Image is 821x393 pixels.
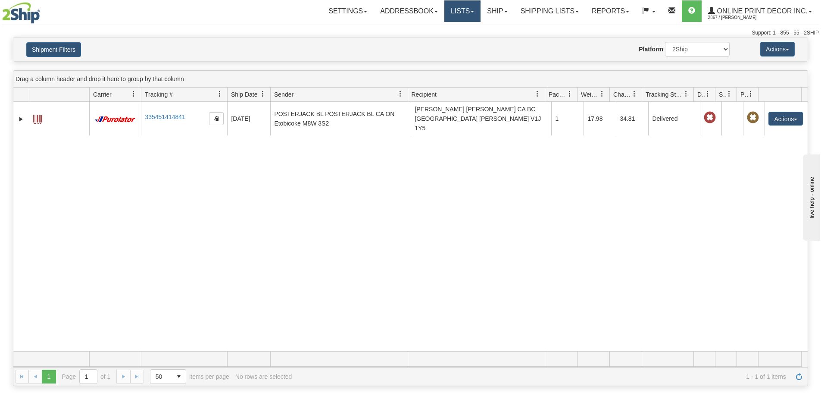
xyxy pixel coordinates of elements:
[126,87,141,101] a: Carrier filter column settings
[393,87,408,101] a: Sender filter column settings
[581,90,599,99] span: Weight
[150,369,186,384] span: Page sizes drop down
[613,90,631,99] span: Charge
[274,90,293,99] span: Sender
[298,373,786,380] span: 1 - 1 of 1 items
[719,90,726,99] span: Shipment Issues
[715,7,808,15] span: Online Print Decor Inc.
[514,0,585,22] a: Shipping lists
[93,116,137,123] img: 11 - Purolator
[704,112,716,124] span: Late
[648,102,700,135] td: Delivered
[700,87,715,101] a: Delivery Status filter column settings
[26,42,81,57] button: Shipment Filters
[722,87,737,101] a: Shipment Issues filter column settings
[374,0,444,22] a: Addressbook
[760,42,795,57] button: Actions
[551,102,584,135] td: 1
[697,90,705,99] span: Delivery Status
[93,90,112,99] span: Carrier
[747,112,759,124] span: Pickup Not Assigned
[639,45,663,53] label: Platform
[145,113,185,120] a: 335451414841
[679,87,693,101] a: Tracking Status filter column settings
[6,7,80,14] div: live help - online
[444,0,481,22] a: Lists
[530,87,545,101] a: Recipient filter column settings
[13,71,808,88] div: grid grouping header
[2,2,40,24] img: logo2867.jpg
[549,90,567,99] span: Packages
[792,370,806,384] a: Refresh
[708,13,773,22] span: 2867 / [PERSON_NAME]
[209,112,224,125] button: Copy to clipboard
[616,102,648,135] td: 34.81
[585,0,636,22] a: Reports
[411,102,551,135] td: [PERSON_NAME] [PERSON_NAME] CA BC [GEOGRAPHIC_DATA] [PERSON_NAME] V1J 1Y5
[584,102,616,135] td: 17.98
[212,87,227,101] a: Tracking # filter column settings
[595,87,609,101] a: Weight filter column settings
[627,87,642,101] a: Charge filter column settings
[646,90,683,99] span: Tracking Status
[145,90,173,99] span: Tracking #
[562,87,577,101] a: Packages filter column settings
[33,111,42,125] a: Label
[768,112,803,126] button: Actions
[322,0,374,22] a: Settings
[227,102,270,135] td: [DATE]
[743,87,758,101] a: Pickup Status filter column settings
[256,87,270,101] a: Ship Date filter column settings
[62,369,111,384] span: Page of 1
[156,372,167,381] span: 50
[80,370,97,384] input: Page 1
[231,90,257,99] span: Ship Date
[412,90,437,99] span: Recipient
[235,373,292,380] div: No rows are selected
[2,29,819,37] div: Support: 1 - 855 - 55 - 2SHIP
[740,90,748,99] span: Pickup Status
[172,370,186,384] span: select
[17,115,25,123] a: Expand
[801,152,820,240] iframe: chat widget
[702,0,818,22] a: Online Print Decor Inc. 2867 / [PERSON_NAME]
[150,369,229,384] span: items per page
[270,102,411,135] td: POSTERJACK BL POSTERJACK BL CA ON Etobicoke M8W 3S2
[481,0,514,22] a: Ship
[42,370,56,384] span: Page 1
